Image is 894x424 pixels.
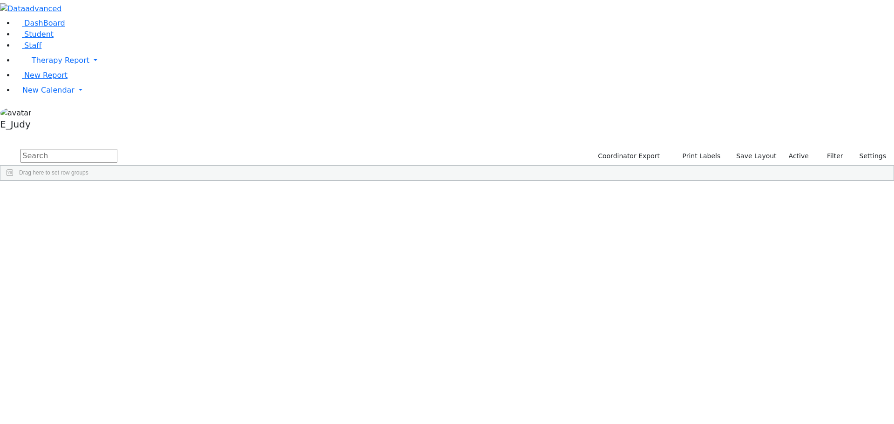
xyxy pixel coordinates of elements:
span: Therapy Report [32,56,89,65]
span: DashBoard [24,19,65,27]
a: New Report [15,71,68,80]
a: New Calendar [15,81,894,100]
button: Print Labels [671,149,725,163]
span: New Calendar [22,86,74,94]
a: Staff [15,41,41,50]
span: New Report [24,71,68,80]
button: Filter [815,149,847,163]
a: DashBoard [15,19,65,27]
label: Active [785,149,813,163]
a: Student [15,30,54,39]
button: Save Layout [732,149,780,163]
span: Drag here to set row groups [19,169,88,176]
a: Therapy Report [15,51,894,70]
button: Settings [847,149,890,163]
button: Coordinator Export [592,149,664,163]
span: Student [24,30,54,39]
input: Search [20,149,117,163]
span: Staff [24,41,41,50]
